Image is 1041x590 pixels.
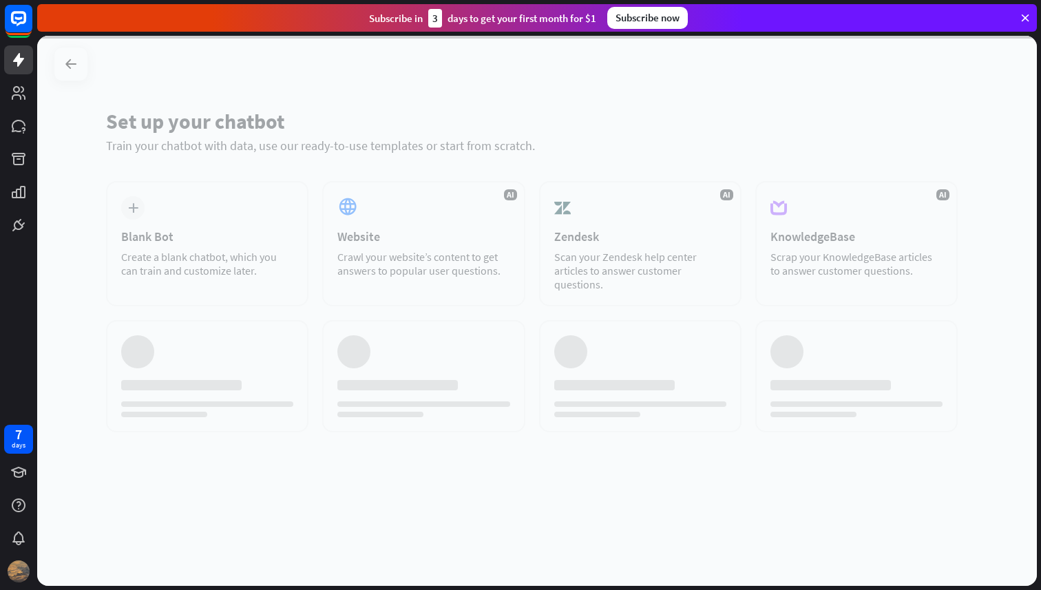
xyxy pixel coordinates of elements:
div: 7 [15,428,22,441]
div: 3 [428,9,442,28]
div: days [12,441,25,450]
a: 7 days [4,425,33,454]
div: Subscribe in days to get your first month for $1 [369,9,596,28]
div: Subscribe now [607,7,688,29]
